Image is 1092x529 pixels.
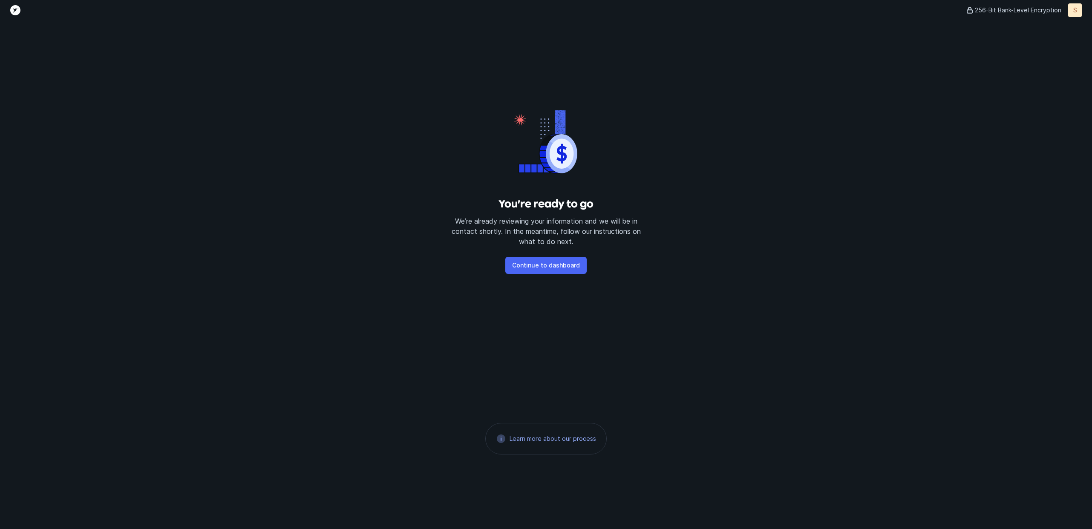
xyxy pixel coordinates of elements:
[451,197,642,211] h3: You’re ready to go
[496,434,506,444] img: 21d95410f660ccd52279b82b2de59a72.svg
[1068,3,1082,17] button: S
[451,216,642,247] p: We’re already reviewing your information and we will be in contact shortly. In the meantime, foll...
[512,260,580,270] p: Continue to dashboard
[975,6,1061,14] p: 256-Bit Bank-Level Encryption
[510,434,596,443] a: Learn more about our process
[1073,6,1077,14] p: S
[505,257,587,274] button: Continue to dashboard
